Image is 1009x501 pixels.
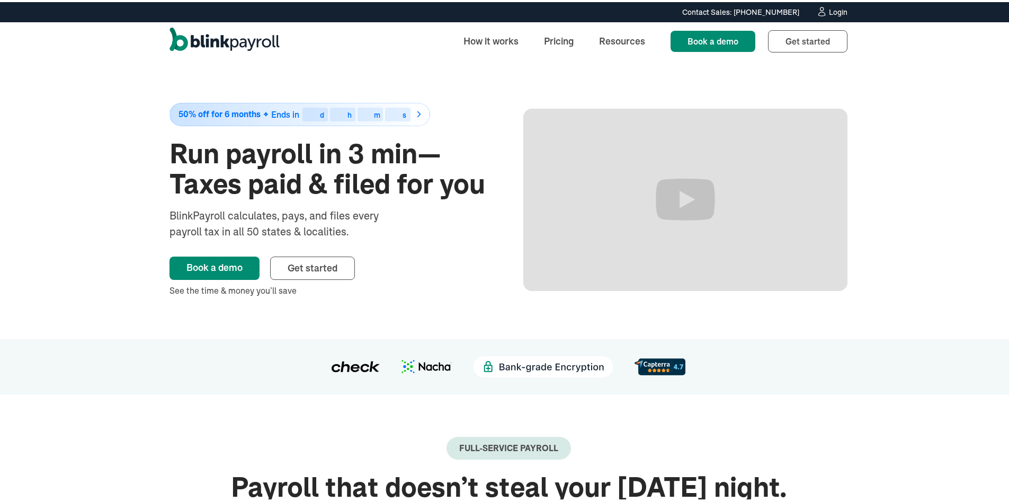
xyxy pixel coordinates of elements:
[635,356,685,373] img: d56c0860-961d-46a8-819e-eda1494028f8.svg
[169,254,260,278] a: Book a demo
[687,34,738,45] span: Book a demo
[169,101,494,124] a: 50% off for 6 monthsEnds indhms
[591,28,654,50] a: Resources
[403,109,406,117] div: s
[829,6,847,14] div: Login
[459,441,558,451] div: Full-Service payroll
[768,28,847,50] a: Get started
[535,28,582,50] a: Pricing
[320,109,324,117] div: d
[785,34,830,45] span: Get started
[374,109,380,117] div: m
[523,107,847,289] iframe: Run Payroll in 3 min with BlinkPayroll
[169,282,494,295] div: See the time & money you’ll save
[169,206,407,238] div: BlinkPayroll calculates, pays, and files every payroll tax in all 50 states & localities.
[169,137,494,197] h1: Run payroll in 3 min—Taxes paid & filed for you
[169,470,847,500] h2: Payroll that doesn’t steal your [DATE] night.
[816,4,847,16] a: Login
[270,254,355,278] a: Get started
[169,25,280,53] a: home
[347,109,352,117] div: h
[671,29,755,50] a: Book a demo
[455,28,527,50] a: How it works
[178,108,261,117] span: 50% off for 6 months
[271,107,299,118] span: Ends in
[288,260,337,272] span: Get started
[682,5,799,16] div: Contact Sales: [PHONE_NUMBER]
